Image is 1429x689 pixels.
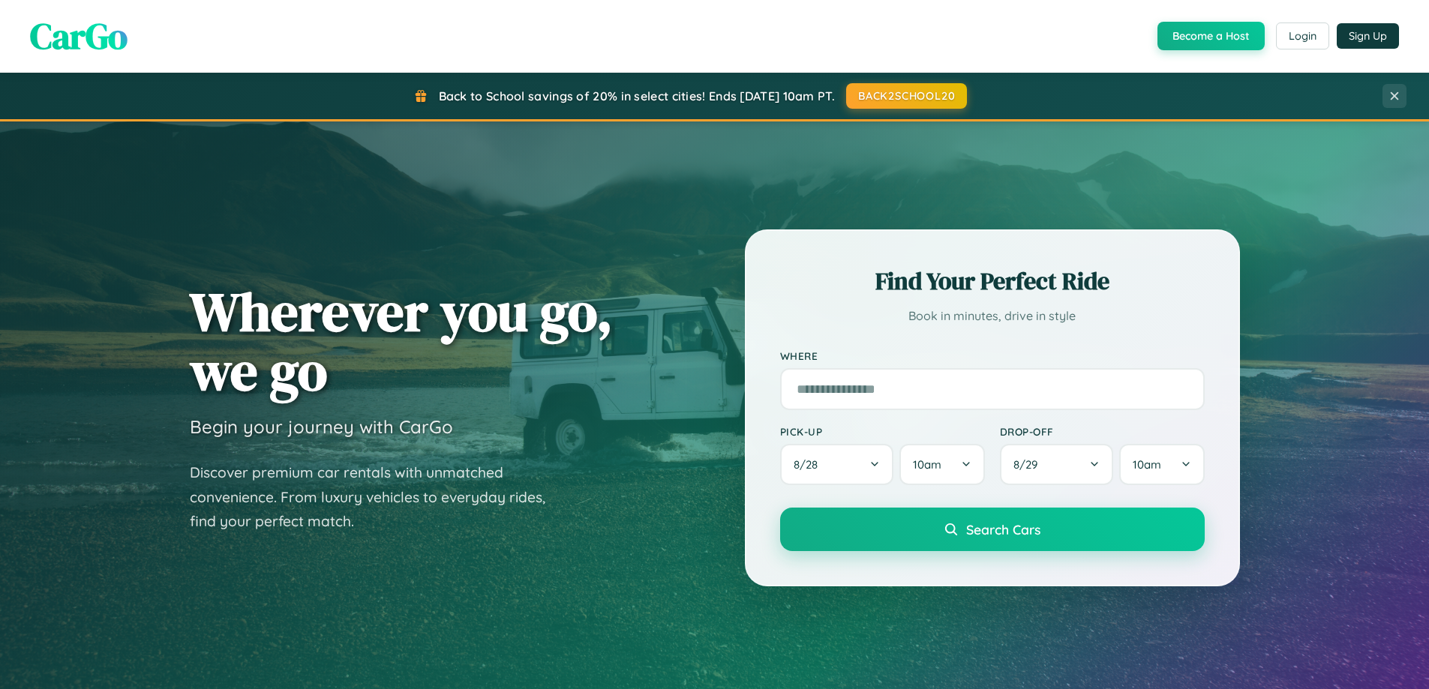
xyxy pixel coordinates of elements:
button: 10am [1119,444,1204,485]
button: Sign Up [1337,23,1399,49]
p: Discover premium car rentals with unmatched convenience. From luxury vehicles to everyday rides, ... [190,460,565,534]
button: Search Cars [780,508,1205,551]
span: Back to School savings of 20% in select cities! Ends [DATE] 10am PT. [439,88,835,103]
span: CarGo [30,11,128,61]
span: 8 / 29 [1013,457,1045,472]
span: 10am [913,457,941,472]
span: Search Cars [966,521,1040,538]
button: 8/28 [780,444,894,485]
p: Book in minutes, drive in style [780,305,1205,327]
h2: Find Your Perfect Ride [780,265,1205,298]
button: Become a Host [1157,22,1265,50]
span: 10am [1133,457,1161,472]
h3: Begin your journey with CarGo [190,415,453,438]
label: Pick-up [780,425,985,438]
button: Login [1276,22,1329,49]
span: 8 / 28 [794,457,825,472]
button: BACK2SCHOOL20 [846,83,967,109]
h1: Wherever you go, we go [190,282,613,400]
button: 10am [899,444,984,485]
label: Where [780,349,1205,362]
button: 8/29 [1000,444,1114,485]
label: Drop-off [1000,425,1205,438]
